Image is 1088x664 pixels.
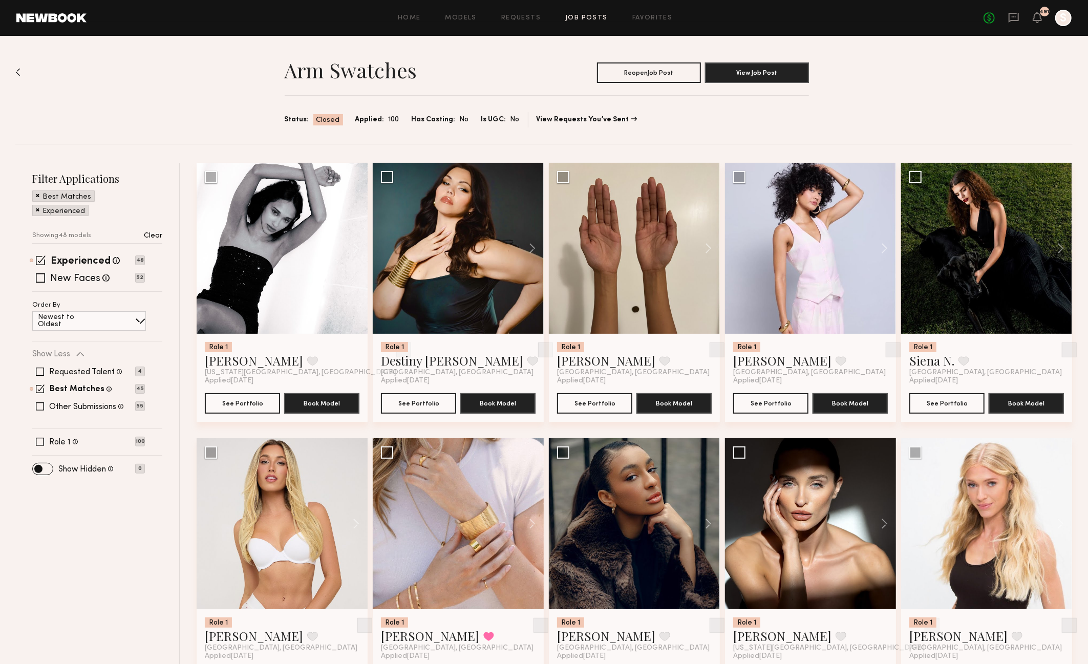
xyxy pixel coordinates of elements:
[1040,9,1050,15] div: 491
[205,628,303,644] a: [PERSON_NAME]
[49,403,116,411] label: Other Submissions
[316,115,340,125] span: Closed
[49,368,115,376] label: Requested Talent
[50,274,100,284] label: New Faces
[733,617,760,628] div: Role 1
[51,256,111,267] label: Experienced
[398,15,421,22] a: Home
[135,464,145,474] p: 0
[32,302,60,309] p: Order By
[632,15,673,22] a: Favorites
[733,377,888,385] div: Applied [DATE]
[412,114,456,125] span: Has Casting:
[909,628,1008,644] a: [PERSON_NAME]
[360,621,369,630] img: Unhide Model
[557,393,632,414] button: See Portfolio
[636,398,712,407] a: Book Model
[733,644,925,652] span: [US_STATE][GEOGRAPHIC_DATA], [GEOGRAPHIC_DATA]
[445,15,477,22] a: Models
[541,346,550,354] img: Unhide Model
[49,438,71,446] label: Role 1
[909,342,936,352] div: Role 1
[989,393,1064,414] button: Book Model
[205,652,359,660] div: Applied [DATE]
[1055,10,1072,26] a: S
[381,617,408,628] div: Role 1
[565,15,608,22] a: Job Posts
[537,621,545,630] img: Unhide Model
[733,628,831,644] a: [PERSON_NAME]
[135,437,145,446] p: 100
[733,393,808,414] a: See Portfolio
[557,628,655,644] a: [PERSON_NAME]
[557,644,710,652] span: [GEOGRAPHIC_DATA], [GEOGRAPHIC_DATA]
[205,342,232,352] div: Role 1
[713,346,721,354] img: Unhide Model
[636,393,712,414] button: Book Model
[381,377,536,385] div: Applied [DATE]
[205,644,357,652] span: [GEOGRAPHIC_DATA], [GEOGRAPHIC_DATA]
[733,369,886,377] span: [GEOGRAPHIC_DATA], [GEOGRAPHIC_DATA]
[1065,346,1074,354] img: Unhide Model
[597,62,701,83] button: ReopenJob Post
[909,393,985,414] button: See Portfolio
[557,342,584,352] div: Role 1
[42,194,91,201] p: Best Matches
[32,232,91,239] p: Showing 48 models
[389,114,399,125] span: 100
[205,377,359,385] div: Applied [DATE]
[909,644,1062,652] span: [GEOGRAPHIC_DATA], [GEOGRAPHIC_DATA]
[889,346,898,354] img: Unhide Model
[144,232,162,240] p: Clear
[381,652,536,660] div: Applied [DATE]
[989,398,1064,407] a: Book Model
[501,15,541,22] a: Requests
[813,398,888,407] a: Book Model
[285,57,417,83] h1: Arm Swatches
[205,369,396,377] span: [US_STATE][GEOGRAPHIC_DATA], [GEOGRAPHIC_DATA]
[135,384,145,394] p: 45
[909,377,1064,385] div: Applied [DATE]
[38,314,99,328] p: Newest to Oldest
[205,617,232,628] div: Role 1
[381,369,534,377] span: [GEOGRAPHIC_DATA], [GEOGRAPHIC_DATA]
[355,114,385,125] span: Applied:
[135,273,145,283] p: 52
[135,401,145,411] p: 55
[135,367,145,376] p: 4
[135,255,145,265] p: 48
[909,652,1064,660] div: Applied [DATE]
[909,352,954,369] a: Siena N.
[42,208,85,215] p: Experienced
[205,393,280,414] button: See Portfolio
[705,62,809,83] button: View Job Post
[381,393,456,414] button: See Portfolio
[58,465,106,474] label: Show Hidden
[381,352,523,369] a: Destiny [PERSON_NAME]
[284,398,359,407] a: Book Model
[733,342,760,352] div: Role 1
[909,617,936,628] div: Role 1
[733,352,831,369] a: [PERSON_NAME]
[537,116,637,123] a: View Requests You’ve Sent
[557,617,584,628] div: Role 1
[460,393,536,414] button: Book Model
[909,369,1062,377] span: [GEOGRAPHIC_DATA], [GEOGRAPHIC_DATA]
[557,369,710,377] span: [GEOGRAPHIC_DATA], [GEOGRAPHIC_DATA]
[284,393,359,414] button: Book Model
[460,114,469,125] span: No
[15,68,20,76] img: Back to previous page
[510,114,520,125] span: No
[557,377,712,385] div: Applied [DATE]
[557,352,655,369] a: [PERSON_NAME]
[32,350,70,358] p: Show Less
[50,385,104,394] label: Best Matches
[381,644,534,652] span: [GEOGRAPHIC_DATA], [GEOGRAPHIC_DATA]
[381,628,479,644] a: [PERSON_NAME]
[285,114,309,125] span: Status:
